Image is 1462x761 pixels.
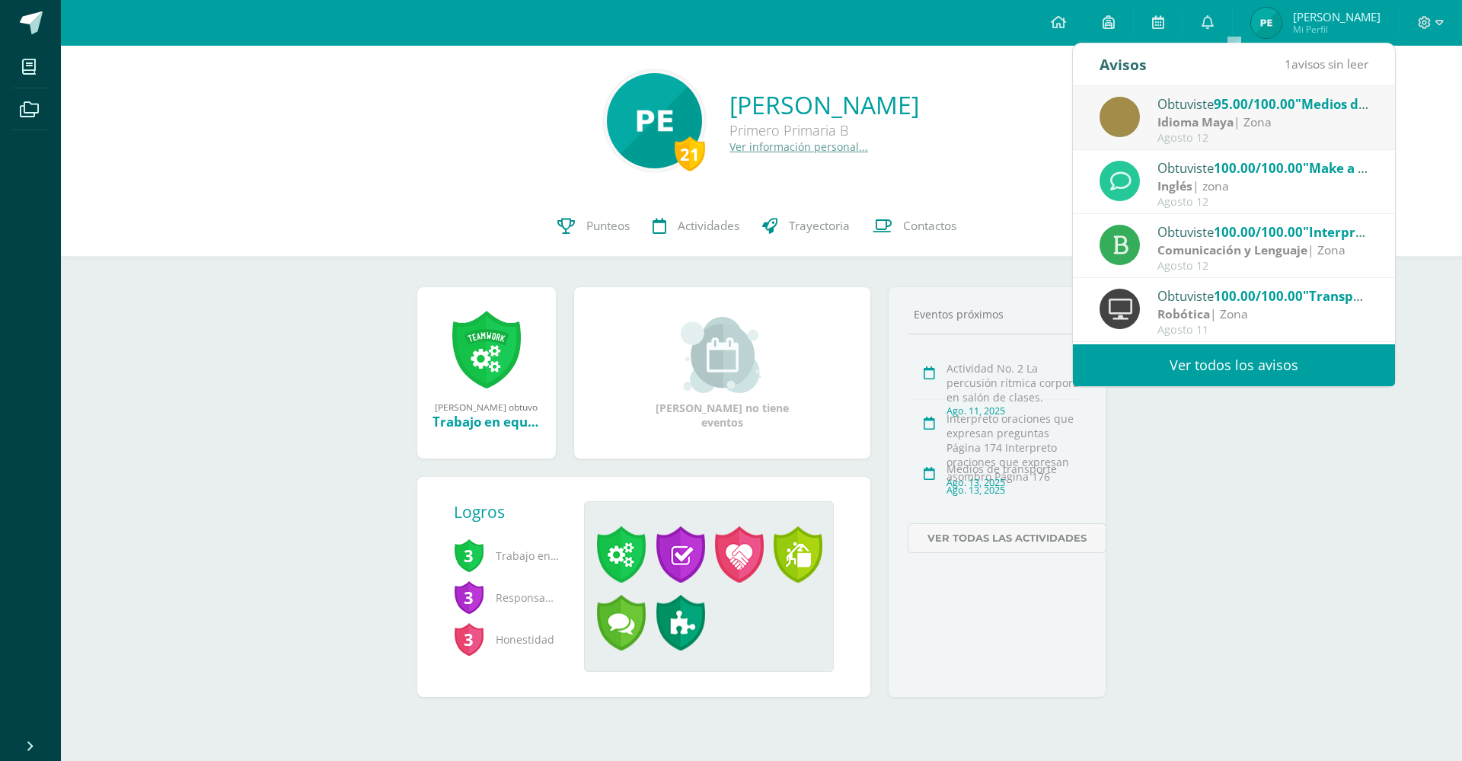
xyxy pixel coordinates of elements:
[1157,222,1369,241] div: Obtuviste en
[454,619,560,660] span: Honestidad
[454,622,484,657] span: 3
[1157,324,1369,337] div: Agosto 11
[1157,305,1210,322] strong: Robótica
[607,73,702,168] img: 8d9fb575b8f6c6a1ec02a83d2367dec9.png
[946,361,1083,404] div: Actividad No. 2 La percusión rítmica corporal en salón de clases.
[1157,132,1369,145] div: Agosto 12
[454,501,573,523] div: Logros
[946,476,1083,489] div: Ago. 13, 2025
[908,307,1087,321] div: Eventos próximos
[908,523,1106,553] a: Ver todas las actividades
[1157,177,1369,195] div: | zona
[1285,56,1291,72] span: 1
[1285,56,1368,72] span: avisos sin leer
[546,196,641,257] a: Punteos
[1157,241,1307,258] strong: Comunicación y Lenguaje
[646,317,798,430] div: [PERSON_NAME] no tiene eventos
[729,121,919,139] div: Primero Primaria B
[1157,241,1369,259] div: | Zona
[675,136,705,171] div: 21
[1157,114,1234,130] strong: Idioma Maya
[586,218,630,234] span: Punteos
[433,401,541,413] div: [PERSON_NAME] obtuvo
[454,538,484,573] span: 3
[1157,196,1369,209] div: Agosto 12
[946,462,1083,476] div: Medios de transporte
[641,196,751,257] a: Actividades
[1157,114,1369,131] div: | Zona
[1295,95,1444,113] span: "Medios de transporte"
[1157,158,1369,177] div: Obtuviste en
[1303,159,1413,177] span: "Make a squishy"
[1157,177,1192,194] strong: Inglés
[454,577,560,619] span: Responsabilidad
[678,218,739,234] span: Actividades
[1100,43,1147,85] div: Avisos
[454,535,560,577] span: Trabajo en equipo
[433,413,541,430] div: Trabajo en equipo
[1214,223,1303,241] span: 100.00/100.00
[729,139,868,154] a: Ver información personal...
[729,88,919,121] a: [PERSON_NAME]
[789,218,850,234] span: Trayectoria
[861,196,968,257] a: Contactos
[751,196,861,257] a: Trayectoria
[1293,23,1381,36] span: Mi Perfil
[1157,286,1369,305] div: Obtuviste en
[1157,94,1369,114] div: Obtuviste en
[1293,9,1381,24] span: [PERSON_NAME]
[681,317,764,393] img: event_small.png
[903,218,956,234] span: Contactos
[1303,287,1445,305] span: "Transporte – cohete."
[1214,159,1303,177] span: 100.00/100.00
[1214,287,1303,305] span: 100.00/100.00
[1157,305,1369,323] div: | Zona
[1073,344,1395,386] a: Ver todos los avisos
[1157,260,1369,273] div: Agosto 12
[1251,8,1282,38] img: 23ec1711212fb13d506ed84399d281dc.png
[1214,95,1295,113] span: 95.00/100.00
[946,411,1083,484] div: Interpreto oraciones que expresan preguntas Página 174 Interpreto oraciones que expresan asombro ...
[454,580,484,615] span: 3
